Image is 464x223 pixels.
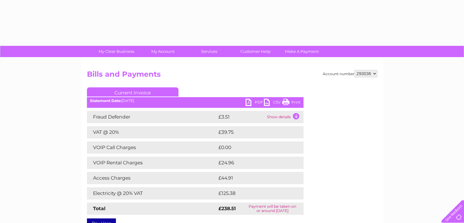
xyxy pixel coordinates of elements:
a: My Clear Business [91,46,142,57]
td: £39.75 [217,126,291,138]
strong: Total [93,206,106,211]
h2: Bills and Payments [87,70,377,82]
a: Customer Help [230,46,281,57]
a: Make A Payment [277,46,327,57]
td: £0.00 [217,141,290,154]
td: Access Charges [87,172,217,184]
td: Payment will be taken on or around [DATE] [242,203,303,215]
a: My Account [138,46,188,57]
strong: £238.51 [218,206,236,211]
td: £24.96 [217,157,292,169]
td: £3.51 [217,111,265,123]
a: PDF [246,99,264,108]
td: VOIP Call Charges [87,141,217,154]
a: Print [282,99,300,108]
a: CSV [264,99,282,108]
b: Statement Date: [90,98,121,103]
td: £125.38 [217,187,292,199]
td: Electricity @ 20% VAT [87,187,217,199]
td: £44.91 [217,172,291,184]
td: VOIP Rental Charges [87,157,217,169]
td: Show details [265,111,304,123]
td: Fraud Defender [87,111,217,123]
div: Account number [323,70,377,77]
td: VAT @ 20% [87,126,217,138]
a: Current Invoice [87,87,178,97]
div: [DATE] [87,99,304,103]
a: Services [184,46,234,57]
